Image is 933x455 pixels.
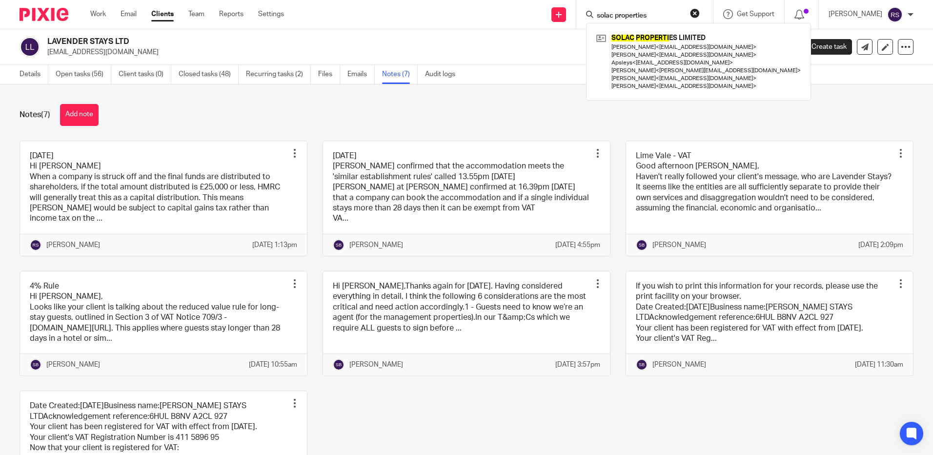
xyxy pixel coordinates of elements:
[46,240,100,250] p: [PERSON_NAME]
[795,39,852,55] a: Create task
[858,240,903,250] p: [DATE] 2:09pm
[119,65,171,84] a: Client tasks (0)
[737,11,774,18] span: Get Support
[56,65,111,84] a: Open tasks (56)
[46,360,100,370] p: [PERSON_NAME]
[30,359,41,371] img: svg%3E
[690,8,700,18] button: Clear
[20,65,48,84] a: Details
[41,111,50,119] span: (7)
[382,65,418,84] a: Notes (7)
[347,65,375,84] a: Emails
[258,9,284,19] a: Settings
[219,9,243,19] a: Reports
[188,9,204,19] a: Team
[318,65,340,84] a: Files
[60,104,99,126] button: Add note
[20,8,68,21] img: Pixie
[151,9,174,19] a: Clients
[252,240,297,250] p: [DATE] 1:13pm
[887,7,903,22] img: svg%3E
[47,37,634,47] h2: LAVENDER STAYS LTD
[349,360,403,370] p: [PERSON_NAME]
[652,360,706,370] p: [PERSON_NAME]
[596,12,684,21] input: Search
[20,37,40,57] img: svg%3E
[90,9,106,19] a: Work
[333,239,345,251] img: svg%3E
[30,239,41,251] img: svg%3E
[333,359,345,371] img: svg%3E
[179,65,239,84] a: Closed tasks (48)
[249,360,297,370] p: [DATE] 10:55am
[636,239,648,251] img: svg%3E
[652,240,706,250] p: [PERSON_NAME]
[349,240,403,250] p: [PERSON_NAME]
[855,360,903,370] p: [DATE] 11:30am
[20,110,50,120] h1: Notes
[121,9,137,19] a: Email
[47,47,781,57] p: [EMAIL_ADDRESS][DOMAIN_NAME]
[246,65,311,84] a: Recurring tasks (2)
[425,65,463,84] a: Audit logs
[555,240,600,250] p: [DATE] 4:55pm
[636,359,648,371] img: svg%3E
[829,9,882,19] p: [PERSON_NAME]
[555,360,600,370] p: [DATE] 3:57pm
